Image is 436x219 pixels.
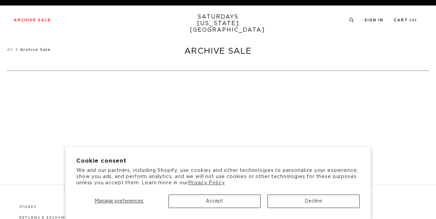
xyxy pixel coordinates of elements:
[19,206,36,209] a: Stores
[364,18,383,22] a: Sign In
[190,14,247,33] a: SATURDAYS[US_STATE][GEOGRAPHIC_DATA]
[76,158,360,164] h2: Cookie consent
[76,167,360,186] p: We and our partners, including Shopify, use cookies and other technologies to personalize your ex...
[188,180,225,185] a: Privacy Policy
[268,195,360,208] button: Decline
[394,18,417,22] a: Cart (0)
[95,199,143,204] span: Manage preferences
[14,18,51,22] a: Archive Sale
[76,195,161,208] button: Manage preferences
[412,19,415,22] small: 0
[7,47,13,52] a: All
[20,47,51,52] span: Archive Sale
[168,195,261,208] button: Accept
